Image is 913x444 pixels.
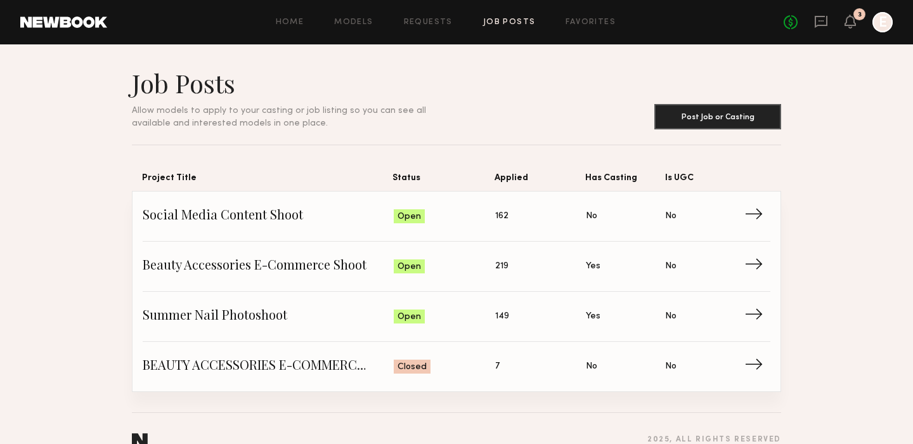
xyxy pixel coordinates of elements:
span: Allow models to apply to your casting or job listing so you can see all available and interested ... [132,107,426,127]
span: No [665,209,677,223]
span: 149 [495,310,509,323]
a: Job Posts [483,18,536,27]
div: 2025 , all rights reserved [647,436,781,444]
span: → [744,207,770,226]
span: → [744,357,770,376]
span: Project Title [142,171,392,191]
span: No [586,360,597,374]
span: Applied [495,171,585,191]
span: 219 [495,259,508,273]
span: Open [398,261,421,273]
a: Beauty Accessories E-Commerce ShootOpen219YesNo→ [143,242,770,292]
h1: Job Posts [132,67,456,99]
span: Summer Nail Photoshoot [143,307,394,326]
span: 7 [495,360,500,374]
a: Favorites [566,18,616,27]
span: Status [392,171,495,191]
div: 3 [858,11,862,18]
span: → [744,307,770,326]
a: Requests [404,18,453,27]
span: Is UGC [665,171,745,191]
span: Beauty Accessories E-Commerce Shoot [143,257,394,276]
span: Open [398,211,421,223]
a: E [872,12,893,32]
span: Yes [586,259,600,273]
span: Closed [398,361,427,374]
a: Home [276,18,304,27]
span: No [665,310,677,323]
span: No [665,259,677,273]
span: No [665,360,677,374]
span: Yes [586,310,600,323]
span: Has Casting [585,171,665,191]
a: Summer Nail PhotoshootOpen149YesNo→ [143,292,770,342]
span: → [744,257,770,276]
span: 162 [495,209,508,223]
span: Social Media Content Shoot [143,207,394,226]
span: No [586,209,597,223]
span: BEAUTY ACCESSORIES E-COMMERCE SHOOT [143,357,394,376]
button: Post Job or Casting [654,104,781,129]
a: BEAUTY ACCESSORIES E-COMMERCE SHOOTClosed7NoNo→ [143,342,770,391]
a: Social Media Content ShootOpen162NoNo→ [143,192,770,242]
span: Open [398,311,421,323]
a: Models [334,18,373,27]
